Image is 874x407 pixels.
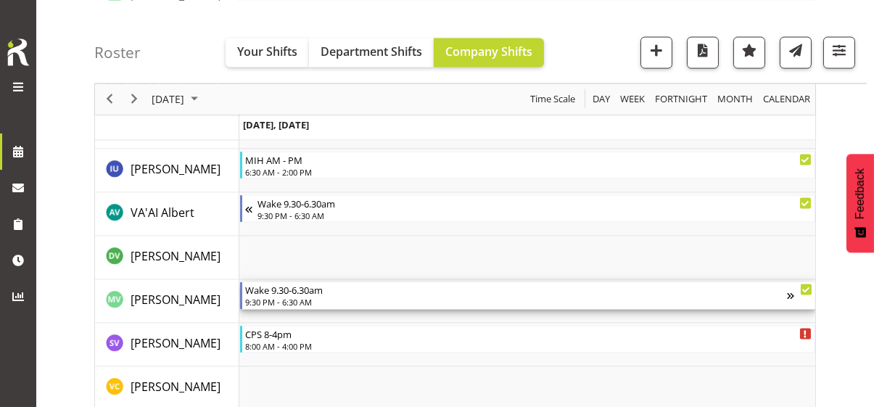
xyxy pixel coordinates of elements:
[131,379,220,395] span: [PERSON_NAME]
[245,166,812,178] div: 6:30 AM - 2:00 PM
[95,280,239,324] td: VIAU Mele resource
[100,90,120,108] button: Previous
[780,36,812,68] button: Send a list of all shifts for the selected filtered period to all rostered employees.
[715,90,756,108] button: Timeline Month
[528,90,578,108] button: Time Scale
[131,204,194,221] a: VA'AI Albert
[618,90,648,108] button: Timeline Week
[240,282,815,310] div: VIAU Mele"s event - Wake 9.30-6.30am Begin From Monday, August 18, 2025 at 9:30:00 PM GMT+12:00 E...
[245,282,787,297] div: Wake 9.30-6.30am
[131,205,194,221] span: VA'AI Albert
[640,36,672,68] button: Add a new shift
[854,168,867,219] span: Feedback
[226,38,309,67] button: Your Shifts
[240,152,815,179] div: UGAPO Ivandra"s event - MIH AM - PM Begin From Monday, August 18, 2025 at 6:30:00 AM GMT+12:00 En...
[654,90,709,108] span: Fortnight
[4,36,33,68] img: Rosterit icon logo
[150,90,186,108] span: [DATE]
[94,44,141,60] h4: Roster
[97,83,122,114] div: previous period
[245,326,812,341] div: CPS 8-4pm
[240,195,815,223] div: VA'AI Albert"s event - Wake 9.30-6.30am Begin From Sunday, August 17, 2025 at 9:30:00 PM GMT+12:0...
[733,36,765,68] button: Highlight an important date within the roster.
[147,83,207,114] div: August 18, 2025
[95,193,239,237] td: VA'AI Albert resource
[619,90,646,108] span: Week
[237,43,297,59] span: Your Shifts
[761,90,813,108] button: Month
[95,237,239,280] td: VADODARIYA Drashti resource
[131,291,220,308] a: [PERSON_NAME]
[131,247,220,265] a: [PERSON_NAME]
[590,90,613,108] button: Timeline Day
[245,296,787,308] div: 9:30 PM - 6:30 AM
[257,210,812,221] div: 9:30 PM - 6:30 AM
[846,154,874,252] button: Feedback - Show survey
[245,152,812,167] div: MIH AM - PM
[243,118,309,131] span: [DATE], [DATE]
[95,324,239,367] td: VIAU Stella resource
[131,161,220,177] span: [PERSON_NAME]
[257,196,812,210] div: Wake 9.30-6.30am
[131,334,220,352] a: [PERSON_NAME]
[122,83,147,114] div: next period
[149,90,205,108] button: August 2025
[434,38,544,67] button: Company Shifts
[245,340,812,352] div: 8:00 AM - 4:00 PM
[240,326,815,353] div: VIAU Stella"s event - CPS 8-4pm Begin From Monday, August 18, 2025 at 8:00:00 AM GMT+12:00 Ends A...
[716,90,754,108] span: Month
[131,335,220,351] span: [PERSON_NAME]
[131,160,220,178] a: [PERSON_NAME]
[131,378,220,395] a: [PERSON_NAME]
[762,90,812,108] span: calendar
[591,90,611,108] span: Day
[131,292,220,308] span: [PERSON_NAME]
[445,43,532,59] span: Company Shifts
[529,90,577,108] span: Time Scale
[125,90,144,108] button: Next
[687,36,719,68] button: Download a PDF of the roster for the current day
[131,248,220,264] span: [PERSON_NAME]
[309,38,434,67] button: Department Shifts
[95,149,239,193] td: UGAPO Ivandra resource
[653,90,710,108] button: Fortnight
[321,43,422,59] span: Department Shifts
[823,36,855,68] button: Filter Shifts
